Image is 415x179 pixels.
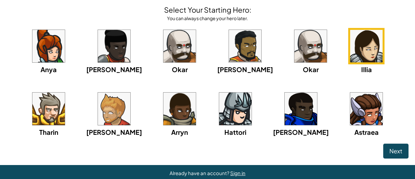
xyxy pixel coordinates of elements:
img: portrait.png [229,30,261,62]
span: Next [389,147,402,155]
button: Next [383,144,409,159]
span: Hattori [224,128,246,136]
img: portrait.png [98,30,130,62]
img: portrait.png [350,93,383,125]
span: Astraea [354,128,379,136]
span: [PERSON_NAME] [217,65,273,73]
span: Anya [41,65,57,73]
img: portrait.png [350,30,383,62]
span: Tharin [39,128,58,136]
img: portrait.png [285,93,317,125]
span: [PERSON_NAME] [86,128,142,136]
img: portrait.png [294,30,327,62]
span: Okar [172,65,188,73]
img: portrait.png [32,93,65,125]
img: portrait.png [163,93,196,125]
img: portrait.png [32,30,65,62]
a: Sign in [230,170,245,176]
span: Arryn [171,128,188,136]
span: [PERSON_NAME] [86,65,142,73]
span: Okar [303,65,319,73]
div: You can always change your hero later. [164,15,251,21]
h4: Select Your Starting Hero: [164,5,251,15]
span: Already have an account? [170,170,230,176]
span: [PERSON_NAME] [273,128,329,136]
img: portrait.png [163,30,196,62]
img: portrait.png [219,93,252,125]
img: portrait.png [98,93,130,125]
span: Illia [361,65,372,73]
